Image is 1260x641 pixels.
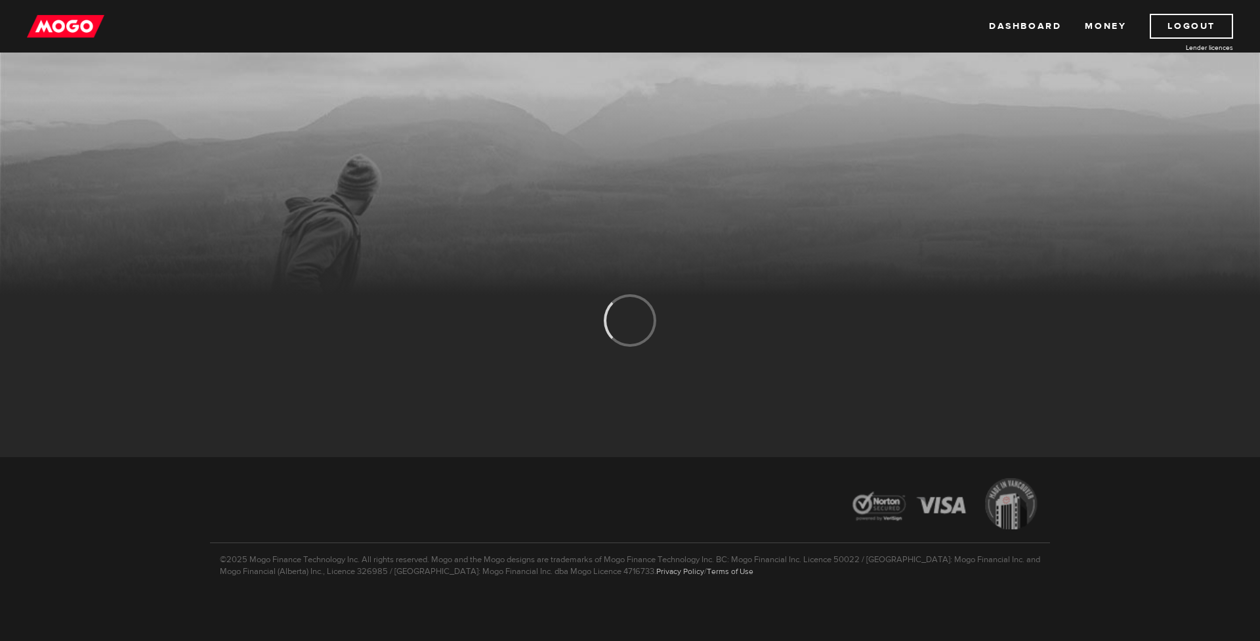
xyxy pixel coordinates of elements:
img: legal-icons-92a2ffecb4d32d839781d1b4e4802d7b.png [840,468,1050,542]
a: Terms of Use [707,566,753,577]
p: ©2025 Mogo Finance Technology Inc. All rights reserved. Mogo and the Mogo designs are trademarks ... [210,542,1050,577]
img: mogo_logo-11ee424be714fa7cbb0f0f49df9e16ec.png [27,14,104,39]
a: Lender licences [1135,43,1233,53]
a: Dashboard [989,14,1061,39]
a: Privacy Policy [656,566,704,577]
a: Money [1085,14,1126,39]
a: Logout [1150,14,1233,39]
